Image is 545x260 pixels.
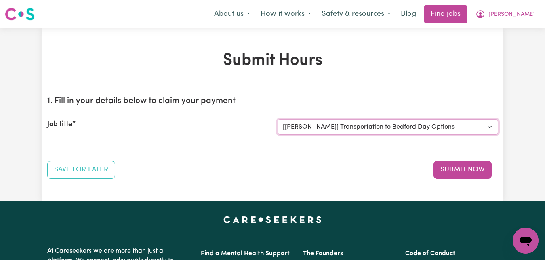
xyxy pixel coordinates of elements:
button: How it works [255,6,316,23]
a: Careseekers logo [5,5,35,23]
button: Submit your job report [433,161,492,179]
h2: 1. Fill in your details below to claim your payment [47,96,498,106]
button: Save your job report [47,161,115,179]
button: Safety & resources [316,6,396,23]
a: The Founders [303,250,343,257]
button: About us [209,6,255,23]
button: My Account [470,6,540,23]
a: Blog [396,5,421,23]
span: [PERSON_NAME] [488,10,535,19]
a: Careseekers home page [223,216,322,222]
a: Find jobs [424,5,467,23]
h1: Submit Hours [47,51,498,70]
a: Code of Conduct [405,250,455,257]
iframe: Button to launch messaging window [513,228,539,254]
label: Job title [47,119,72,130]
img: Careseekers logo [5,7,35,21]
